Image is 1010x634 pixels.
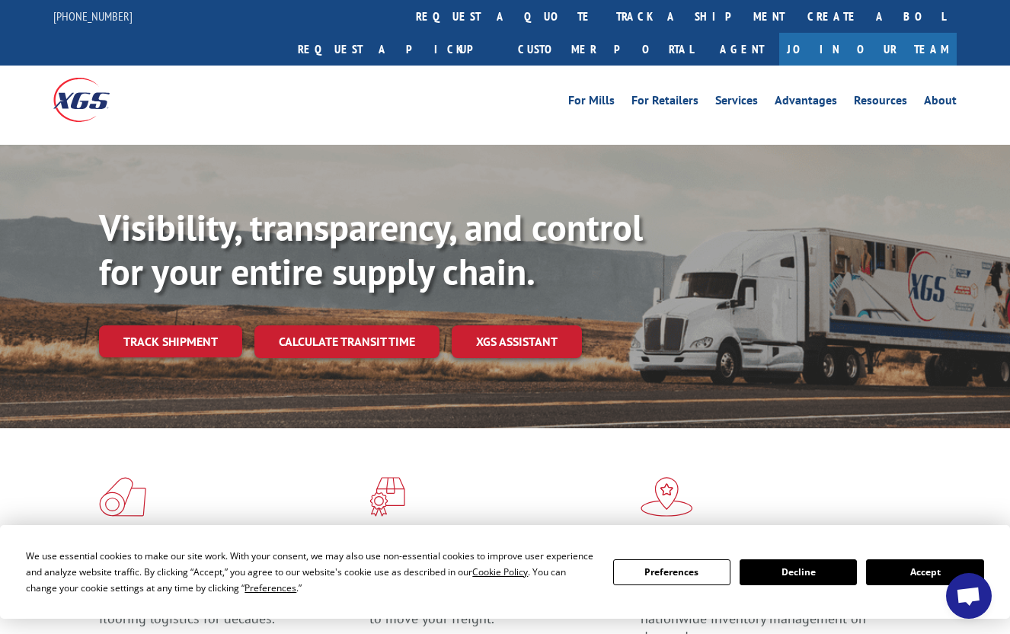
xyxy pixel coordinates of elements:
[472,565,528,578] span: Cookie Policy
[452,325,582,358] a: XGS ASSISTANT
[99,573,335,627] span: As an industry carrier of choice, XGS has brought innovation and dedication to flooring logistics...
[779,33,957,66] a: Join Our Team
[924,94,957,111] a: About
[866,559,983,585] button: Accept
[26,548,594,596] div: We use essential cookies to make our site work. With your consent, we may also use non-essential ...
[254,325,439,358] a: Calculate transit time
[369,477,405,517] img: xgs-icon-focused-on-flooring-red
[705,33,779,66] a: Agent
[631,94,698,111] a: For Retailers
[286,33,507,66] a: Request a pickup
[99,203,643,295] b: Visibility, transparency, and control for your entire supply chain.
[245,581,296,594] span: Preferences
[507,33,705,66] a: Customer Portal
[99,477,146,517] img: xgs-icon-total-supply-chain-intelligence-red
[613,559,730,585] button: Preferences
[740,559,857,585] button: Decline
[53,8,133,24] a: [PHONE_NUMBER]
[715,94,758,111] a: Services
[946,573,992,619] div: Open chat
[641,477,693,517] img: xgs-icon-flagship-distribution-model-red
[854,94,907,111] a: Resources
[775,94,837,111] a: Advantages
[99,325,242,357] a: Track shipment
[568,94,615,111] a: For Mills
